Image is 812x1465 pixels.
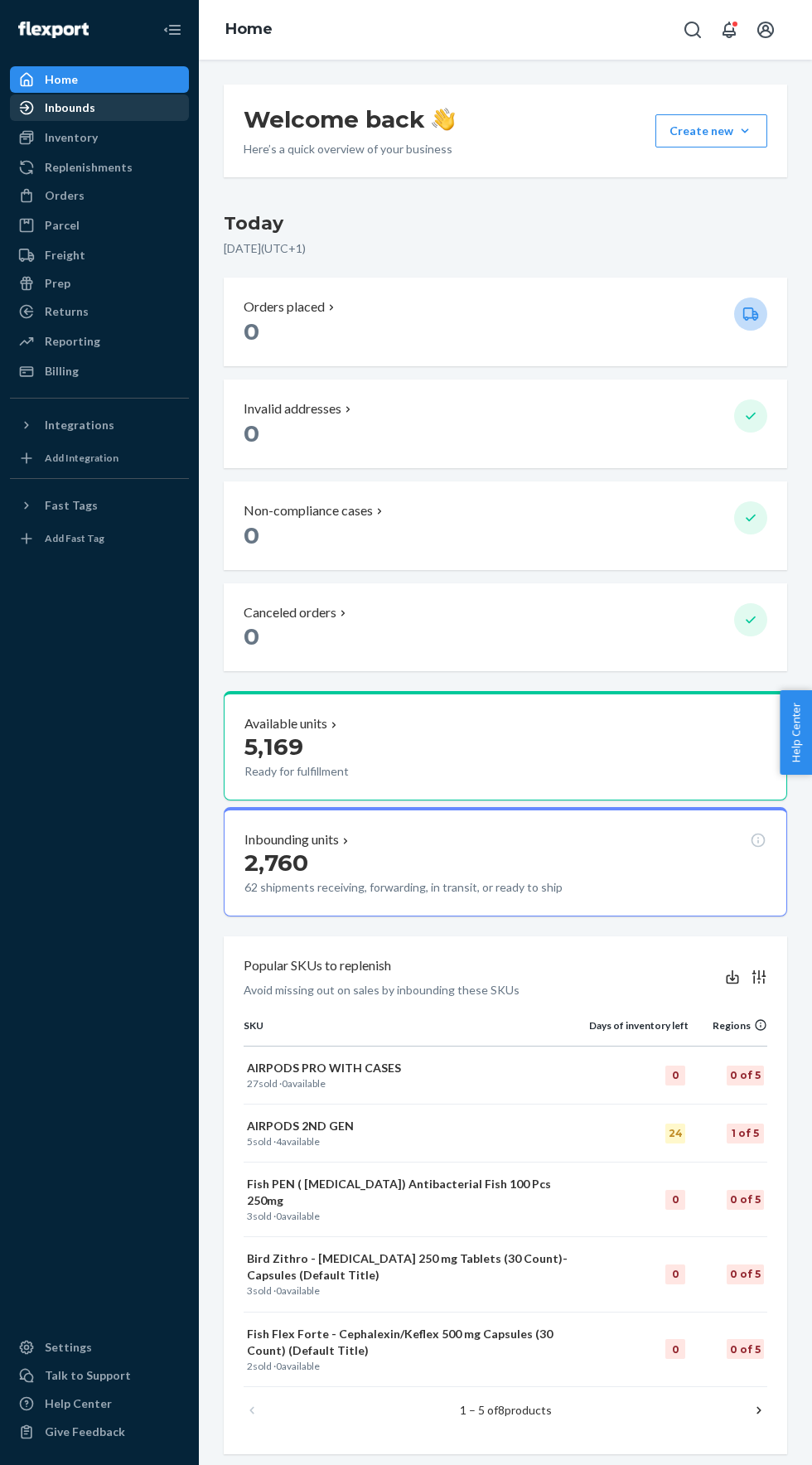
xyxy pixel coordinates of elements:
[432,108,455,131] img: hand-wave emoji
[10,124,189,151] a: Inventory
[244,982,520,998] p: Avoid missing out on sales by inbounding these SKUs
[10,298,189,325] a: Returns
[665,1264,685,1284] div: 0
[10,328,189,355] a: Reporting
[45,497,98,514] div: Fast Tags
[498,1403,505,1417] span: 8
[244,879,665,896] p: 62 shipments receiving, forwarding, in transit, or ready to ship
[584,1018,689,1047] th: Days of inventory left
[727,1339,764,1359] div: 0 of 5
[224,481,787,570] button: Non-compliance cases 0
[45,187,85,204] div: Orders
[10,212,189,239] a: Parcel
[244,603,336,622] p: Canceled orders
[665,1190,685,1210] div: 0
[45,217,80,234] div: Parcel
[247,1076,581,1090] p: sold · available
[10,154,189,181] a: Replenishments
[224,583,787,672] button: Canceled orders 0
[45,531,104,545] div: Add Fast Tag
[244,141,455,157] p: Here’s a quick overview of your business
[244,714,327,733] p: Available units
[244,622,259,650] span: 0
[156,13,189,46] button: Close Navigation
[212,6,286,54] ol: breadcrumbs
[247,1134,581,1148] p: sold · available
[10,1334,189,1361] a: Settings
[244,521,259,549] span: 0
[10,525,189,552] a: Add Fast Tag
[460,1402,552,1419] p: 1 – 5 of products
[10,66,189,93] a: Home
[282,1077,288,1090] span: 0
[247,1360,253,1372] span: 2
[244,830,339,849] p: Inbounding units
[45,99,95,116] div: Inbounds
[224,210,787,237] h3: Today
[247,1077,259,1090] span: 27
[727,1066,764,1085] div: 0 of 5
[45,1339,92,1356] div: Settings
[10,94,189,121] a: Inbounds
[244,297,325,317] p: Orders placed
[45,1424,125,1440] div: Give Feedback
[247,1284,253,1297] span: 3
[10,1362,189,1389] button: Talk to Support
[45,71,78,88] div: Home
[247,1250,581,1284] p: Bird Zithro - [MEDICAL_DATA] 250 mg Tablets (30 Count)- Capsules (Default Title)
[244,317,259,346] span: 0
[244,956,391,975] p: Popular SKUs to replenish
[247,1176,581,1209] p: Fish PEN ( [MEDICAL_DATA]) Antibacterial Fish 100 Pcs 250mg
[45,363,79,380] div: Billing
[247,1209,581,1223] p: sold · available
[247,1284,581,1298] p: sold · available
[276,1210,282,1222] span: 0
[244,732,303,761] span: 5,169
[224,691,787,800] button: Available units5,169Ready for fulfillment
[224,278,787,366] button: Orders placed 0
[45,303,89,320] div: Returns
[244,104,455,134] h1: Welcome back
[31,12,90,27] span: Support
[247,1210,253,1222] span: 3
[276,1284,282,1297] span: 0
[45,417,114,433] div: Integrations
[45,159,133,176] div: Replenishments
[727,1124,764,1143] div: 1 of 5
[665,1124,685,1143] div: 24
[780,690,812,775] button: Help Center
[247,1118,581,1134] p: AIRPODS 2ND GEN
[224,240,787,257] p: [DATE] ( UTC+1 )
[676,13,709,46] button: Open Search Box
[10,412,189,438] button: Integrations
[244,1018,584,1047] th: SKU
[247,1326,581,1359] p: Fish Flex Forte - Cephalexin/Keflex 500 mg Capsules (30 Count) (Default Title)
[224,807,787,916] button: Inbounding units2,76062 shipments receiving, forwarding, in transit, or ready to ship
[247,1135,253,1148] span: 5
[689,1018,767,1032] div: Regions
[244,399,341,418] p: Invalid addresses
[665,1066,685,1085] div: 0
[713,13,746,46] button: Open notifications
[45,1367,131,1384] div: Talk to Support
[665,1339,685,1359] div: 0
[45,247,85,264] div: Freight
[224,380,787,468] button: Invalid addresses 0
[247,1359,581,1373] p: sold · available
[749,13,782,46] button: Open account menu
[45,129,98,146] div: Inventory
[244,501,373,520] p: Non-compliance cases
[276,1360,282,1372] span: 0
[276,1135,282,1148] span: 4
[10,492,189,519] button: Fast Tags
[10,182,189,209] a: Orders
[244,419,259,447] span: 0
[10,270,189,297] a: Prep
[10,358,189,384] a: Billing
[244,763,558,780] p: Ready for fulfillment
[247,1060,581,1076] p: AIRPODS PRO WITH CASES
[45,333,100,350] div: Reporting
[244,849,308,877] span: 2,760
[10,445,189,471] a: Add Integration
